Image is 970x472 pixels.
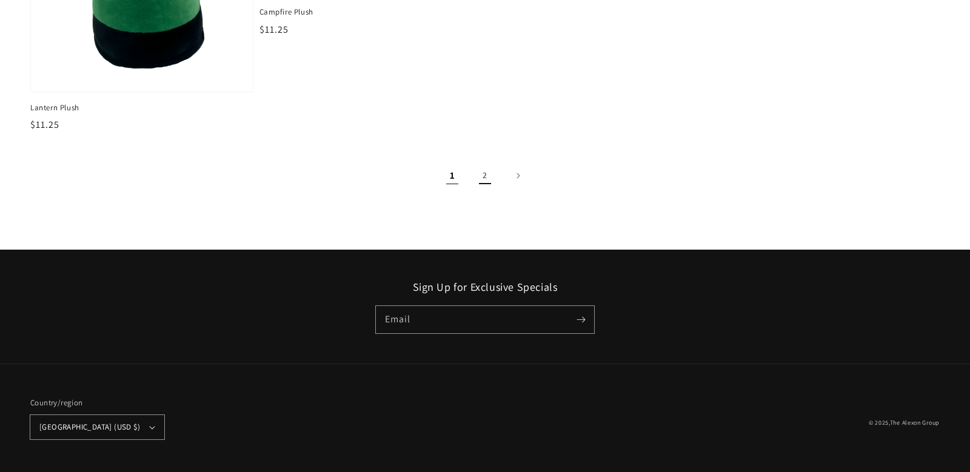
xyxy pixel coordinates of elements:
[30,162,940,189] nav: Pagination
[30,118,59,131] span: $11.25
[259,23,289,36] span: $11.25
[30,415,164,439] button: [GEOGRAPHIC_DATA] (USD $)
[30,280,940,294] h2: Sign Up for Exclusive Specials
[259,7,483,18] span: Campfire Plush
[472,162,498,189] a: Page 2
[504,162,531,189] a: Next page
[30,397,164,409] h2: Country/region
[567,306,594,333] button: Subscribe
[890,419,940,427] a: The Alexon Group
[30,102,253,113] span: Lantern Plush
[869,419,940,427] small: © 2025,
[439,162,466,189] span: Page 1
